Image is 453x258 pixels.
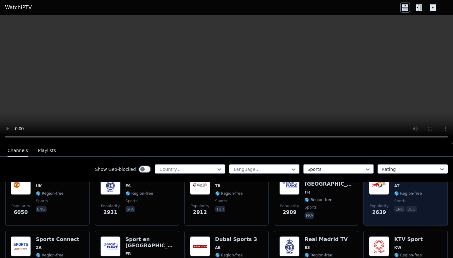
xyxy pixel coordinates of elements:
p: spa [126,206,135,212]
a: WatchIPTV [5,4,32,11]
span: 🌎 Region-free [36,253,64,258]
button: Channels [8,145,28,157]
h6: Sports Connect [36,236,79,243]
img: Real Madrid TV [279,236,299,256]
span: KW [394,245,401,250]
span: Popularity [280,204,299,209]
p: fra [305,212,314,219]
img: Sport en France [279,175,299,195]
span: AE [215,245,221,250]
span: TR [215,183,221,188]
img: KTV Sport [369,236,389,256]
span: 2639 [372,209,386,216]
span: ES [126,183,131,188]
span: sports [394,199,406,204]
img: MUTV [11,175,31,195]
span: Popularity [370,204,389,209]
span: 2912 [193,209,207,216]
img: Real Madrid TV [100,175,120,195]
span: sports [36,199,48,204]
p: tur [215,206,225,212]
p: eng [36,206,47,212]
span: sports [126,199,137,204]
span: FR [126,251,131,256]
span: Popularity [101,204,120,209]
span: ZA [36,245,42,250]
span: AT [394,183,400,188]
span: 🌎 Region-free [126,191,153,196]
label: Show Geo-blocked [95,166,136,172]
p: deu [406,206,417,212]
img: Sports TV [190,175,210,195]
h6: Real Madrid TV [305,236,348,243]
span: 🌎 Region-free [215,253,243,258]
img: Dubai Sports 3 [190,236,210,256]
span: 🌎 Region-free [36,191,64,196]
img: Sports Connect [11,236,31,256]
span: 2909 [282,209,297,216]
h6: KTV Sport [394,236,423,243]
span: sports [215,199,227,204]
span: 🌎 Region-free [305,197,332,202]
span: UK [36,183,42,188]
span: 2931 [103,209,118,216]
img: Sport en France [100,236,120,256]
p: eng [394,206,405,212]
span: 🌎 Region-free [394,191,422,196]
h6: Dubai Sports 3 [215,236,257,243]
span: 6050 [14,209,28,216]
img: Red Bull TV [369,175,389,195]
span: 🌎 Region-free [305,253,332,258]
span: sports [305,205,316,210]
h6: Sport en [GEOGRAPHIC_DATA] [126,236,174,249]
span: Popularity [11,204,30,209]
span: 🌎 Region-free [394,253,422,258]
span: Popularity [191,204,210,209]
span: 🌎 Region-free [215,191,243,196]
span: FR [305,190,310,195]
span: ES [305,245,310,250]
button: Playlists [38,145,56,157]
